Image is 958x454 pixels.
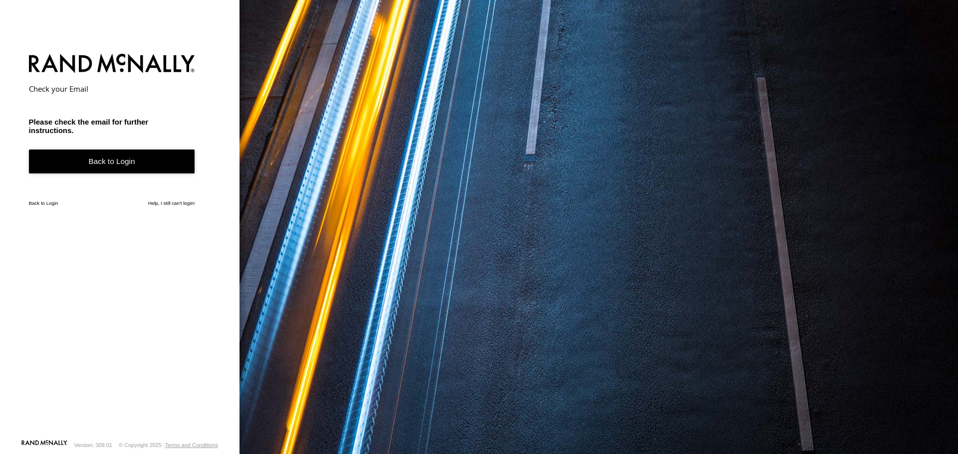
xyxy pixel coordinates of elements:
h3: Please check the email for further instructions. [29,118,195,135]
a: Help, I still can't login! [148,200,195,206]
a: Visit our Website [21,440,67,450]
h2: Check your Email [29,84,195,94]
img: Rand McNally [29,52,195,77]
div: © Copyright 2025 - [119,442,218,448]
a: Terms and Conditions [165,442,218,448]
div: Version: 309.01 [74,442,112,448]
a: Back to Login [29,150,195,174]
a: Back to Login [29,200,58,206]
